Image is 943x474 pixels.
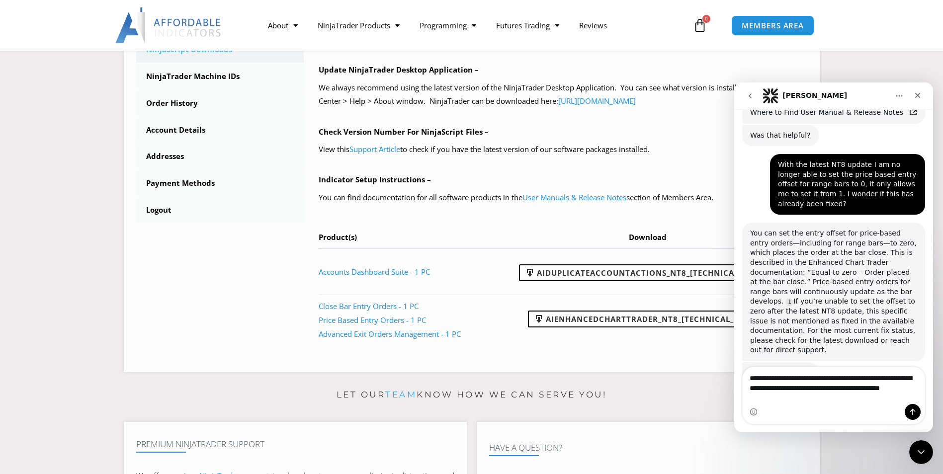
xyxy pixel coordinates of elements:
[629,232,667,242] span: Download
[489,443,807,453] h4: Have A Question?
[258,14,690,37] nav: Menu
[410,14,486,37] a: Programming
[319,174,431,184] b: Indicator Setup Instructions –
[319,81,807,109] p: We always recommend using the latest version of the NinjaTrader Desktop Application. You can see ...
[319,329,461,339] a: Advanced Exit Orders Management - 1 PC
[731,15,814,36] a: MEMBERS AREA
[136,439,454,449] h4: Premium NinjaTrader Support
[702,15,710,23] span: 0
[319,143,807,157] p: View this to check if you have the latest version of our software packages installed.
[136,90,304,116] a: Order History
[569,14,617,37] a: Reviews
[734,82,933,432] iframe: Intercom live chat
[136,117,304,143] a: Account Details
[258,14,308,37] a: About
[136,197,304,223] a: Logout
[115,7,222,43] img: LogoAI | Affordable Indicators – NinjaTrader
[909,440,933,464] iframe: Intercom live chat
[678,11,722,40] a: 0
[319,127,489,137] b: Check Version Number For NinjaScript Files –
[308,14,410,37] a: NinjaTrader Products
[319,315,426,325] a: Price Based Entry Orders - 1 PC
[136,64,304,89] a: NinjaTrader Machine IDs
[136,170,304,196] a: Payment Methods
[319,267,430,277] a: Accounts Dashboard Suite - 1 PC
[742,22,804,29] span: MEMBERS AREA
[124,387,820,403] p: Let our know how we can serve you!
[136,144,304,169] a: Addresses
[519,264,775,281] a: AIDuplicateAccountActions_NT8_[TECHNICAL_ID].zip
[486,14,569,37] a: Futures Trading
[522,192,626,202] a: User Manuals & Release Notes
[385,390,417,399] a: team
[319,301,419,311] a: Close Bar Entry Orders - 1 PC
[528,311,767,327] a: AIEnhancedChartTrader_NT8_[TECHNICAL_ID].zip
[319,65,479,75] b: Update NinjaTrader Desktop Application –
[558,96,636,106] a: [URL][DOMAIN_NAME]
[319,191,807,205] p: You can find documentation for all software products in the section of Members Area.
[319,232,357,242] span: Product(s)
[349,144,400,154] a: Support Article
